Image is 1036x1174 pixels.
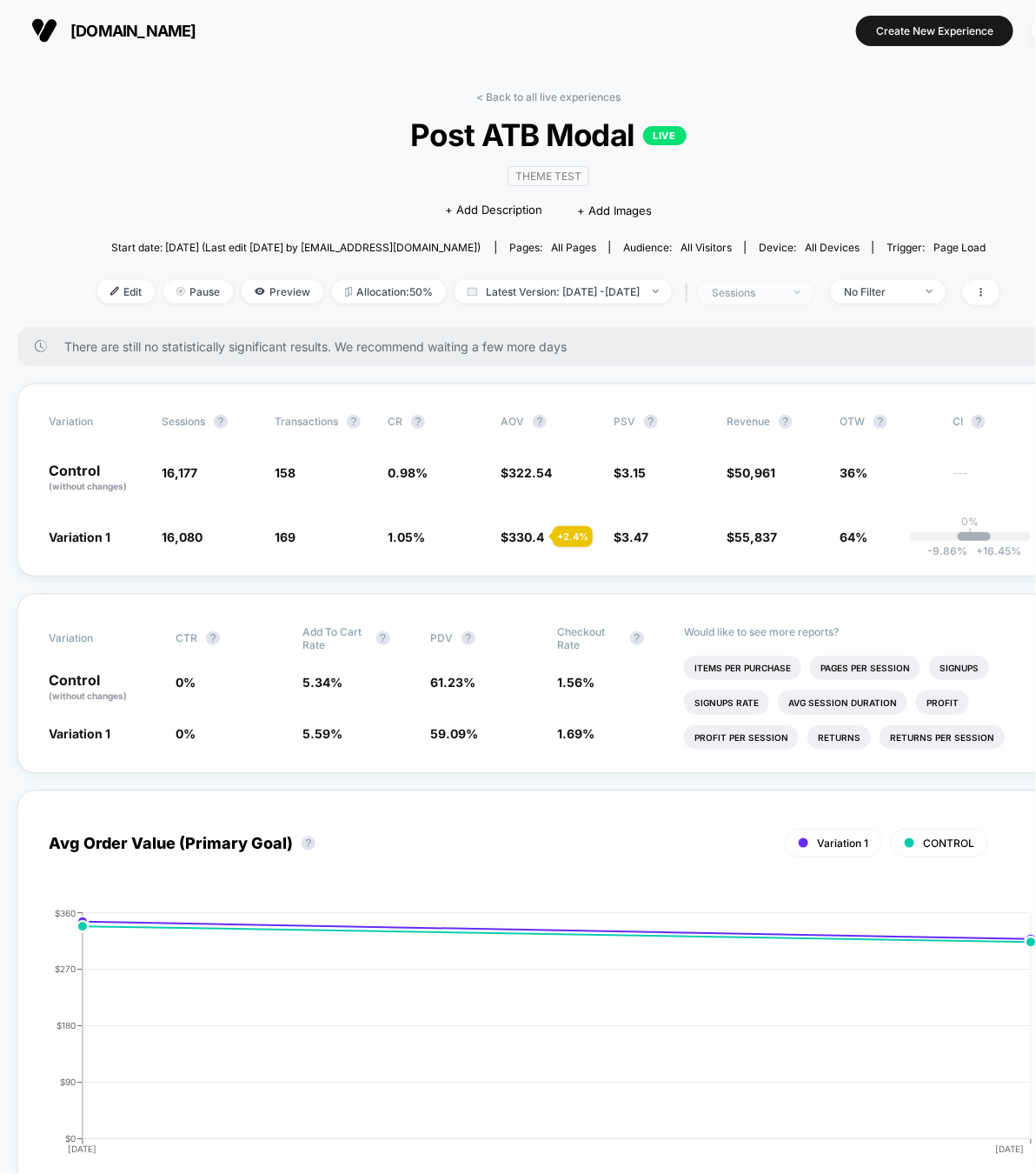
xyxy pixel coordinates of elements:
[347,415,361,429] button: ?
[388,465,428,480] span: 0.98 %
[734,465,775,480] span: 50,961
[976,544,983,557] span: +
[388,415,402,428] span: CR
[810,656,920,680] li: Pages Per Session
[56,1020,76,1031] tspan: $180
[967,544,1021,557] span: 16.45 %
[807,725,871,750] li: Returns
[49,625,144,651] span: Variation
[162,465,197,480] span: 16,177
[501,465,552,480] span: $
[110,287,119,296] img: edit
[880,725,1005,750] li: Returns Per Session
[933,241,986,254] span: Page Load
[553,526,593,547] div: + 2.4 %
[614,530,648,544] span: $
[303,726,343,741] span: 5.59 %
[727,415,770,428] span: Revenue
[533,415,547,429] button: ?
[577,203,652,217] span: + Add Images
[26,17,202,44] button: [DOMAIN_NAME]
[176,675,196,690] span: 0 %
[972,415,986,429] button: ?
[468,287,477,296] img: calendar
[345,287,352,297] img: rebalance
[49,530,110,544] span: Variation 1
[614,465,646,480] span: $
[630,631,644,645] button: ?
[916,690,969,715] li: Profit
[49,481,127,491] span: (without changes)
[805,241,860,254] span: all devices
[430,631,453,644] span: PDV
[49,673,158,703] p: Control
[430,675,475,690] span: 61.23 %
[929,656,989,680] li: Signups
[509,241,596,254] div: Pages:
[508,530,544,544] span: 330.4
[551,241,596,254] span: all pages
[176,726,196,741] span: 0 %
[275,415,338,428] span: Transactions
[388,530,425,544] span: 1.05 %
[508,166,589,186] span: Theme Test
[275,465,296,480] span: 158
[60,1077,76,1087] tspan: $90
[727,465,775,480] span: $
[996,1144,1025,1154] tspan: [DATE]
[927,544,967,557] span: -9.86 %
[501,530,544,544] span: $
[49,464,144,493] p: Control
[242,280,323,304] span: Preview
[163,280,233,304] span: Pause
[844,285,913,298] div: No Filter
[873,415,887,429] button: ?
[162,415,205,428] span: Sessions
[926,290,933,293] img: end
[557,625,621,651] span: Checkout Rate
[162,530,203,544] span: 16,080
[376,631,390,645] button: ?
[176,631,197,644] span: CTR
[923,837,974,850] span: CONTROL
[214,415,228,429] button: ?
[206,631,220,645] button: ?
[961,515,979,528] p: 0%
[143,117,954,153] span: Post ATB Modal
[303,625,368,651] span: Add To Cart Rate
[681,241,732,254] span: All Visitors
[508,465,552,480] span: 322.54
[817,837,868,850] span: Variation 1
[684,725,799,750] li: Profit Per Session
[621,530,648,544] span: 3.47
[445,202,542,219] span: + Add Description
[623,241,732,254] div: Audience:
[856,16,1013,46] button: Create New Experience
[70,22,196,40] span: [DOMAIN_NAME]
[887,241,986,254] div: Trigger:
[501,415,524,428] span: AOV
[745,241,873,254] span: Device:
[712,286,781,299] div: sessions
[644,415,658,429] button: ?
[840,465,867,480] span: 36%
[430,726,478,741] span: 59.09 %
[176,287,185,296] img: end
[684,690,769,715] li: Signups Rate
[462,631,475,645] button: ?
[411,415,425,429] button: ?
[49,415,144,429] span: Variation
[734,530,777,544] span: 55,837
[302,837,315,850] button: ?
[476,90,621,103] a: < Back to all live experiences
[455,280,672,304] span: Latest Version: [DATE] - [DATE]
[31,17,57,43] img: Visually logo
[557,675,594,690] span: 1.56 %
[55,964,76,974] tspan: $270
[614,415,635,428] span: PSV
[111,241,481,254] span: Start date: [DATE] (Last edit [DATE] by [EMAIL_ADDRESS][DOMAIN_NAME])
[557,726,594,741] span: 1.69 %
[332,280,446,304] span: Allocation: 50%
[621,465,646,480] span: 3.15
[840,415,935,429] span: OTW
